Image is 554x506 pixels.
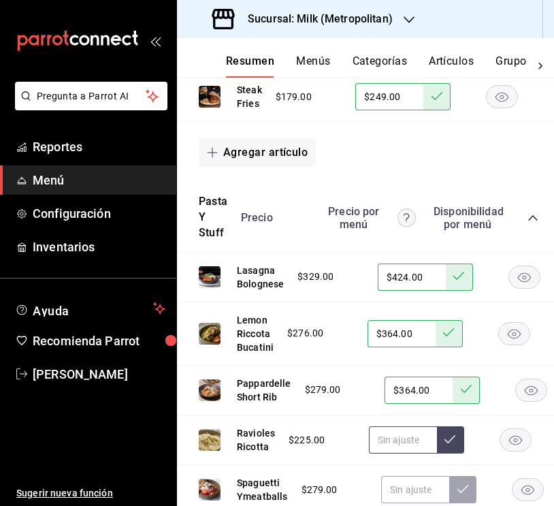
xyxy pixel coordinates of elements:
img: Preview [199,266,221,288]
div: Precio [227,211,314,224]
span: $225.00 [289,433,325,447]
button: collapse-category-row [527,212,538,223]
img: Preview [199,429,221,451]
input: Sin ajuste [378,264,446,291]
input: Sin ajuste [355,83,423,110]
button: Lemon Riccota Bucatini [237,313,274,354]
span: Recomienda Parrot [33,332,165,350]
span: $279.00 [305,383,341,397]
span: $276.00 [287,326,323,341]
div: navigation tabs [226,54,527,78]
span: Reportes [33,138,165,156]
button: Menús [296,54,330,78]
input: Sin ajuste [369,426,437,454]
span: Configuración [33,204,165,223]
img: Preview [199,479,221,501]
img: Preview [199,323,221,345]
span: Ayuda [33,300,148,317]
input: Sin ajuste [381,476,449,503]
span: Inventarios [33,238,165,256]
span: $179.00 [276,90,312,104]
span: Menú [33,171,165,189]
span: $329.00 [297,270,333,284]
div: Disponibilidad por menú [434,205,502,231]
button: Pappardelle Short Rib [237,377,291,404]
button: Resumen [226,54,274,78]
button: Spaguetti Ymeatballs [237,476,288,503]
button: Steak Fries [237,83,262,110]
span: Pregunta a Parrot AI [37,89,146,104]
button: Agregar artículo [199,138,316,167]
button: Ravioles Ricotta [237,426,275,454]
input: Sin ajuste [385,377,453,404]
img: Preview [199,379,221,401]
button: Categorías [353,54,408,78]
span: $279.00 [302,483,338,497]
input: Sin ajuste [368,320,436,347]
button: open_drawer_menu [150,35,161,46]
button: Pasta Y Stuff [199,194,227,241]
img: Preview [199,86,221,108]
div: Precio por menú [321,205,416,231]
button: Pregunta a Parrot AI [15,82,167,110]
a: Pregunta a Parrot AI [10,99,167,113]
h3: Sucursal: Milk (Metropolitan) [237,11,393,27]
span: [PERSON_NAME] [33,365,165,383]
span: Sugerir nueva función [16,486,165,501]
button: Lasagna Bolognese [237,264,284,291]
button: Artículos [429,54,474,78]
